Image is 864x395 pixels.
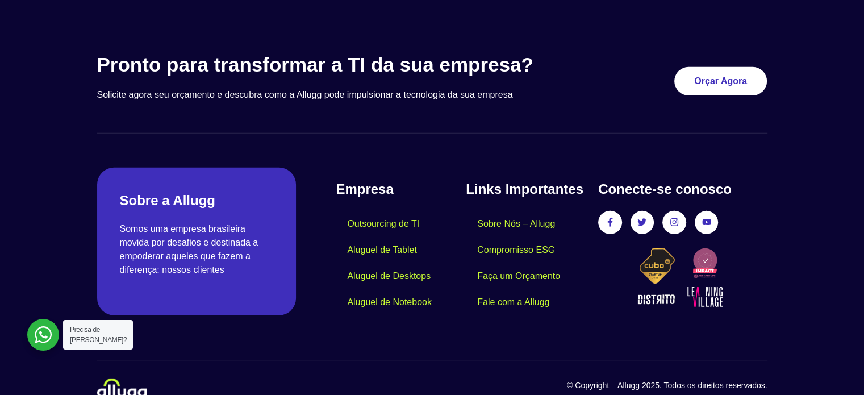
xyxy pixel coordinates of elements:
a: Aluguel de Notebook [336,289,443,315]
a: Aluguel de Desktops [336,263,442,289]
a: Compromisso ESG [466,237,566,263]
a: Sobre Nós – Allugg [466,211,566,237]
p: Solicite agora seu orçamento e descubra como a Allugg pode impulsionar a tecnologia da sua empresa [97,88,586,102]
h3: Pronto para transformar a TI da sua empresa? [97,53,586,77]
a: Faça um Orçamento [466,263,571,289]
h4: Links Importantes [466,179,587,199]
span: Precisa de [PERSON_NAME]? [70,326,127,344]
iframe: Chat Widget [807,340,864,395]
nav: Menu [336,211,466,315]
div: Widget de chat [807,340,864,395]
a: Outsourcing de TI [336,211,431,237]
a: Fale com a Allugg [466,289,561,315]
a: Aluguel de Tablet [336,237,428,263]
a: Orçar Agora [674,67,767,95]
nav: Menu [466,211,587,315]
h4: Conecte-se conosco [598,179,767,199]
span: Orçar Agora [694,77,747,86]
h2: Sobre a Allugg [120,190,274,211]
p: © Copyright – Allugg 2025. Todos os direitos reservados. [432,380,767,392]
h4: Empresa [336,179,466,199]
p: Somos uma empresa brasileira movida por desafios e destinada a empoderar aqueles que fazem a dife... [120,222,274,277]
